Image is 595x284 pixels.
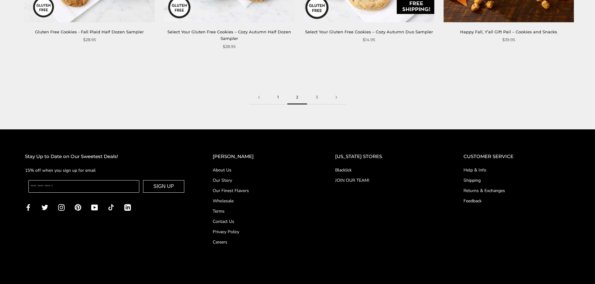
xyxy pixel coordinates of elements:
a: Gluten Free Cookies - Fall Plaid Half Dozen Sampler [35,29,144,34]
a: Wholesale [213,198,310,204]
a: Twitter [42,204,48,211]
a: LinkedIn [124,204,131,211]
a: Feedback [464,198,570,204]
a: Our Story [213,177,310,184]
a: Facebook [25,204,32,211]
input: Enter your email [28,180,139,193]
a: About Us [213,167,310,173]
a: Our Finest Flavors [213,187,310,194]
a: 1 [269,90,287,104]
h2: Stay Up to Date on Our Sweetest Deals! [25,153,188,161]
span: $14.95 [363,36,375,43]
span: 2 [287,90,307,104]
a: Careers [213,239,310,245]
a: Select Your Gluten Free Cookies – Cozy Autumn Half Dozen Sampler [167,29,291,41]
h2: [PERSON_NAME] [213,153,310,161]
a: Help & Info [464,167,570,173]
span: $28.95 [83,36,96,43]
iframe: Sign Up via Text for Offers [5,260,65,279]
a: 3 [307,90,327,104]
button: SIGN UP [143,180,184,193]
span: $39.95 [502,36,515,43]
h2: CUSTOMER SERVICE [464,153,570,161]
h2: [US_STATE] STORES [335,153,439,161]
a: Blacklick [335,167,439,173]
a: Privacy Policy [213,229,310,235]
a: Pinterest [75,204,81,211]
a: TikTok [108,204,114,211]
a: Previous page [249,90,269,104]
a: JOIN OUR TEAM! [335,177,439,184]
a: Instagram [58,204,65,211]
p: 15% off when you sign up for email [25,167,188,174]
span: $28.95 [223,43,236,50]
a: Select Your Gluten Free Cookies – Cozy Autumn Duo Sampler [305,29,433,34]
a: Shipping [464,177,570,184]
a: Terms [213,208,310,214]
a: Happy Fall, Y’all Gift Pail – Cookies and Snacks [460,29,557,34]
a: Contact Us [213,218,310,225]
a: Next page [327,90,346,104]
a: YouTube [91,204,98,211]
a: Returns & Exchanges [464,187,570,194]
